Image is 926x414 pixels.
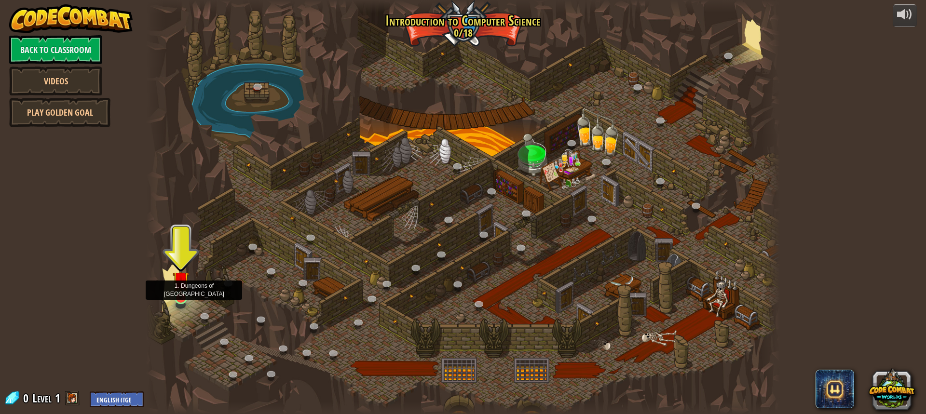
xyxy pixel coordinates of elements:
[9,4,133,33] img: CodeCombat - Learn how to code by playing a game
[893,4,917,27] button: Adjust volume
[9,67,102,95] a: Videos
[9,35,102,64] a: Back to Classroom
[55,390,60,406] span: 1
[173,261,189,299] img: level-banner-unstarted.png
[32,390,52,406] span: Level
[23,390,31,406] span: 0
[9,98,110,127] a: Play Golden Goal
